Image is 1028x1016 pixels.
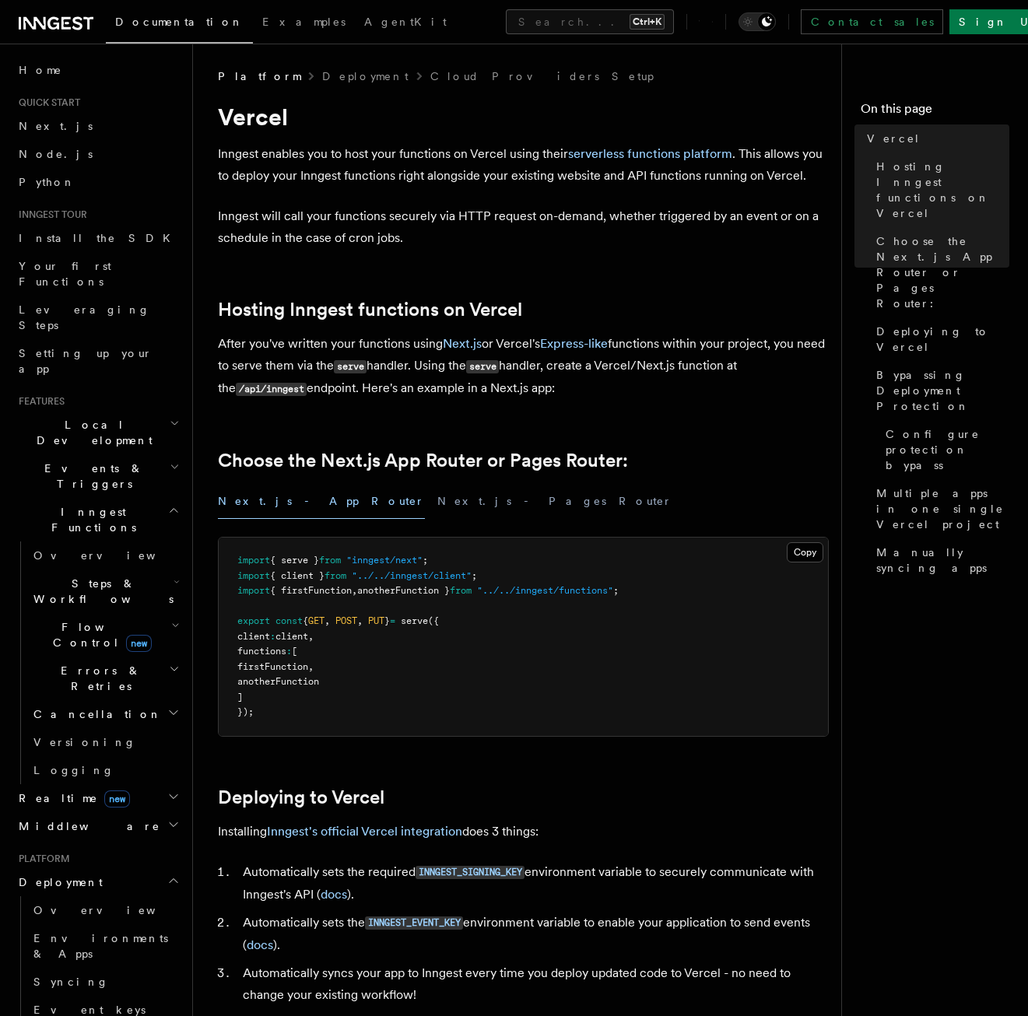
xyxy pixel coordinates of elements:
a: Deployment [322,68,409,84]
h1: Vercel [218,103,829,131]
span: }); [237,706,254,717]
button: Flow Controlnew [27,613,183,657]
a: Configure protection bypass [879,420,1009,479]
div: Inngest Functions [12,541,183,784]
li: Automatically syncs your app to Inngest every time you deploy updated code to Vercel - no need to... [238,962,829,1006]
span: , [325,615,330,626]
button: Steps & Workflows [27,569,183,613]
a: Python [12,168,183,196]
span: firstFunction [237,661,308,672]
span: : [286,646,292,657]
span: import [237,570,270,581]
a: Overview [27,896,183,924]
span: Choose the Next.js App Router or Pages Router: [876,233,1009,311]
span: Environments & Apps [33,932,168,960]
span: Node.js [19,148,93,160]
a: Logging [27,756,183,784]
span: Overview [33,904,194,916]
span: POST [335,615,357,626]
span: ({ [428,615,439,626]
span: Inngest Functions [12,504,168,535]
p: Inngest will call your functions securely via HTTP request on-demand, whether triggered by an eve... [218,205,829,249]
code: INNGEST_EVENT_KEY [365,916,463,930]
span: Your first Functions [19,260,111,288]
a: Next.js [12,112,183,140]
span: Documentation [115,16,244,28]
span: "../../inngest/functions" [477,585,613,596]
button: Inngest Functions [12,498,183,541]
span: Manually syncing apps [876,545,1009,576]
span: , [357,615,363,626]
a: Next.js [443,336,482,351]
span: Flow Control [27,619,171,650]
span: functions [237,646,286,657]
span: from [319,555,341,566]
button: Events & Triggers [12,454,183,498]
span: = [390,615,395,626]
a: serverless functions platform [568,146,732,161]
span: Steps & Workflows [27,576,174,607]
button: Cancellation [27,700,183,728]
span: Features [12,395,65,408]
span: ; [472,570,477,581]
a: Versioning [27,728,183,756]
button: Errors & Retries [27,657,183,700]
span: Overview [33,549,194,562]
a: Your first Functions [12,252,183,296]
span: Configure protection bypass [886,426,1009,473]
span: from [325,570,346,581]
a: docs [247,937,273,952]
span: Platform [218,68,300,84]
span: client [237,631,270,642]
span: Bypassing Deployment Protection [876,367,1009,414]
a: docs [321,887,347,902]
a: Install the SDK [12,224,183,252]
a: Hosting Inngest functions on Vercel [218,299,522,321]
a: Deploying to Vercel [870,317,1009,361]
span: Leveraging Steps [19,303,150,331]
span: Cancellation [27,706,162,722]
a: Inngest's official Vercel integration [267,824,462,839]
a: Home [12,56,183,84]
span: Event keys [33,1004,146,1016]
a: Multiple apps in one single Vercel project [870,479,1009,538]
span: Inngest tour [12,208,87,221]
code: INNGEST_SIGNING_KEY [416,866,525,879]
a: Node.js [12,140,183,168]
span: } [384,615,390,626]
button: Next.js - Pages Router [437,484,672,519]
span: import [237,585,270,596]
span: ] [237,692,243,702]
span: { firstFunction [270,585,352,596]
span: { client } [270,570,325,581]
a: Express-like [540,336,608,351]
a: INNGEST_SIGNING_KEY [416,864,525,879]
span: { [303,615,308,626]
p: Installing does 3 things: [218,821,829,843]
code: serve [466,360,499,373]
span: Syncing [33,976,109,988]
span: "inngest/next" [346,555,423,566]
button: Middleware [12,812,183,840]
button: Realtimenew [12,784,183,812]
span: Events & Triggers [12,461,170,492]
span: Realtime [12,790,130,806]
button: Search...Ctrl+K [506,9,674,34]
span: Multiple apps in one single Vercel project [876,485,1009,532]
a: Bypassing Deployment Protection [870,361,1009,420]
a: Setting up your app [12,339,183,383]
span: Home [19,62,62,78]
a: INNGEST_EVENT_KEY [365,915,463,930]
span: , [352,585,357,596]
span: import [237,555,270,566]
span: ; [613,585,619,596]
code: /api/inngest [236,383,307,396]
span: Python [19,176,75,188]
span: { serve } [270,555,319,566]
span: anotherFunction [237,676,319,687]
span: Versioning [33,736,136,748]
a: Syncing [27,968,183,996]
a: Hosting Inngest functions on Vercel [870,152,1009,227]
span: Quick start [12,96,80,109]
a: Leveraging Steps [12,296,183,339]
